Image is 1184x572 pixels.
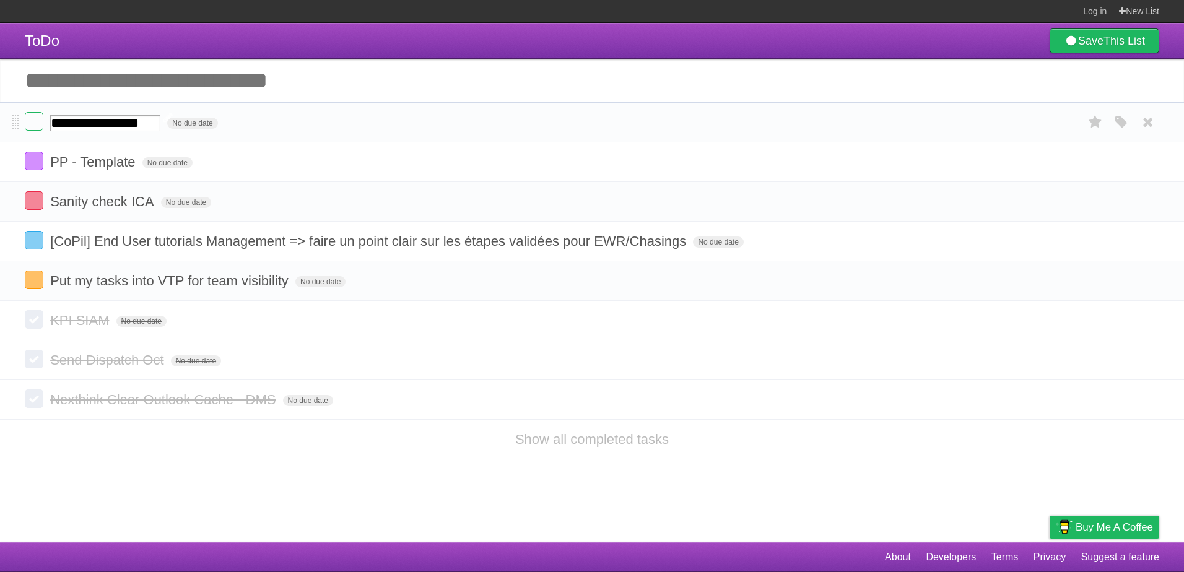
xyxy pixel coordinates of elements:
span: ToDo [25,32,59,49]
label: Done [25,152,43,170]
label: Done [25,310,43,329]
span: No due date [116,316,167,327]
img: Buy me a coffee [1056,516,1073,537]
span: No due date [171,355,221,366]
span: KPI SIAM [50,313,112,328]
span: Sanity check ICA [50,194,157,209]
span: Send Dispatch Oct [50,352,167,368]
label: Done [25,112,43,131]
label: Done [25,191,43,210]
a: About [885,545,911,569]
span: Buy me a coffee [1076,516,1153,538]
a: SaveThis List [1050,28,1159,53]
span: No due date [693,236,743,248]
label: Done [25,231,43,249]
a: Buy me a coffee [1050,516,1159,539]
label: Done [25,389,43,408]
span: PP - Template [50,154,138,170]
span: No due date [167,118,217,129]
span: No due date [142,157,193,168]
b: This List [1103,35,1145,47]
span: No due date [283,395,333,406]
a: Developers [926,545,976,569]
span: [CoPil] End User tutorials Management => faire un point clair sur les étapes validées pour EWR/Ch... [50,233,689,249]
label: Done [25,350,43,368]
label: Star task [1084,112,1107,132]
a: Privacy [1034,545,1066,569]
label: Done [25,271,43,289]
span: Nexthink Clear Outlook Cache - DMS [50,392,279,407]
span: Put my tasks into VTP for team visibility [50,273,292,288]
a: Suggest a feature [1081,545,1159,569]
a: Show all completed tasks [515,431,669,447]
a: Terms [991,545,1019,569]
span: No due date [161,197,211,208]
span: No due date [295,276,346,287]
